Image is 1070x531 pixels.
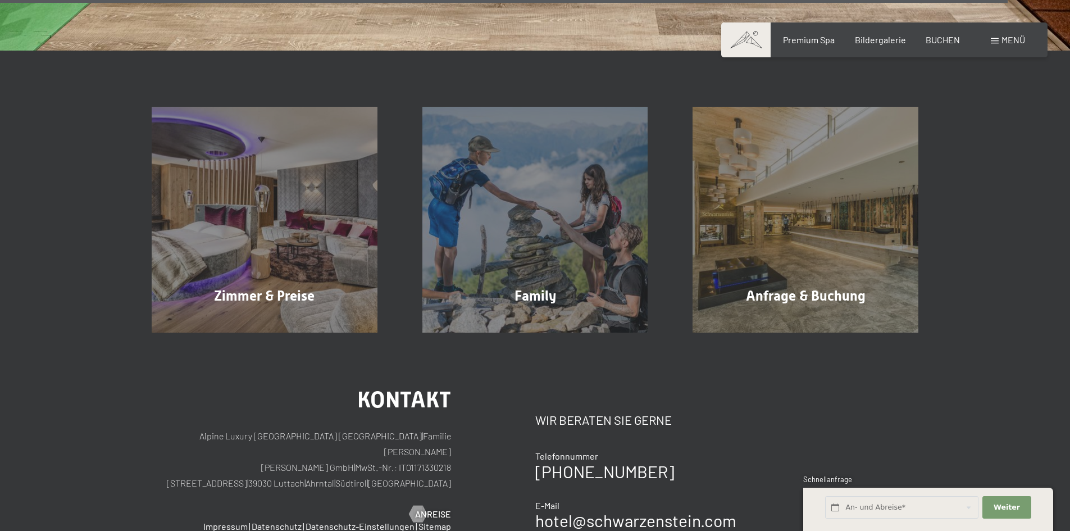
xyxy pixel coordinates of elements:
[409,508,451,520] a: Anreise
[357,387,451,413] span: Kontakt
[354,462,355,473] span: |
[670,107,941,333] a: Familienhotel: Angebote für einen gelungenen Urlaub Anfrage & Buchung
[247,478,248,488] span: |
[129,107,400,333] a: Familienhotel: Angebote für einen gelungenen Urlaub Zimmer & Preise
[367,478,368,488] span: |
[152,428,451,491] p: Alpine Luxury [GEOGRAPHIC_DATA] [GEOGRAPHIC_DATA] Familie [PERSON_NAME] [PERSON_NAME] GmbH MwSt.-...
[994,502,1020,512] span: Weiter
[214,288,315,304] span: Zimmer & Preise
[400,107,671,333] a: Familienhotel: Angebote für einen gelungenen Urlaub Family
[514,288,556,304] span: Family
[535,500,559,511] span: E-Mail
[535,412,672,427] span: Wir beraten Sie gerne
[982,496,1031,519] button: Weiter
[855,34,906,45] a: Bildergalerie
[535,451,598,461] span: Telefonnummer
[1001,34,1025,45] span: Menü
[803,475,852,484] span: Schnellanfrage
[334,478,335,488] span: |
[746,288,866,304] span: Anfrage & Buchung
[926,34,960,45] a: BUCHEN
[535,510,736,530] a: hotel@schwarzenstein.com
[783,34,835,45] a: Premium Spa
[415,508,451,520] span: Anreise
[422,430,423,441] span: |
[535,461,674,482] a: [PHONE_NUMBER]
[304,478,306,488] span: |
